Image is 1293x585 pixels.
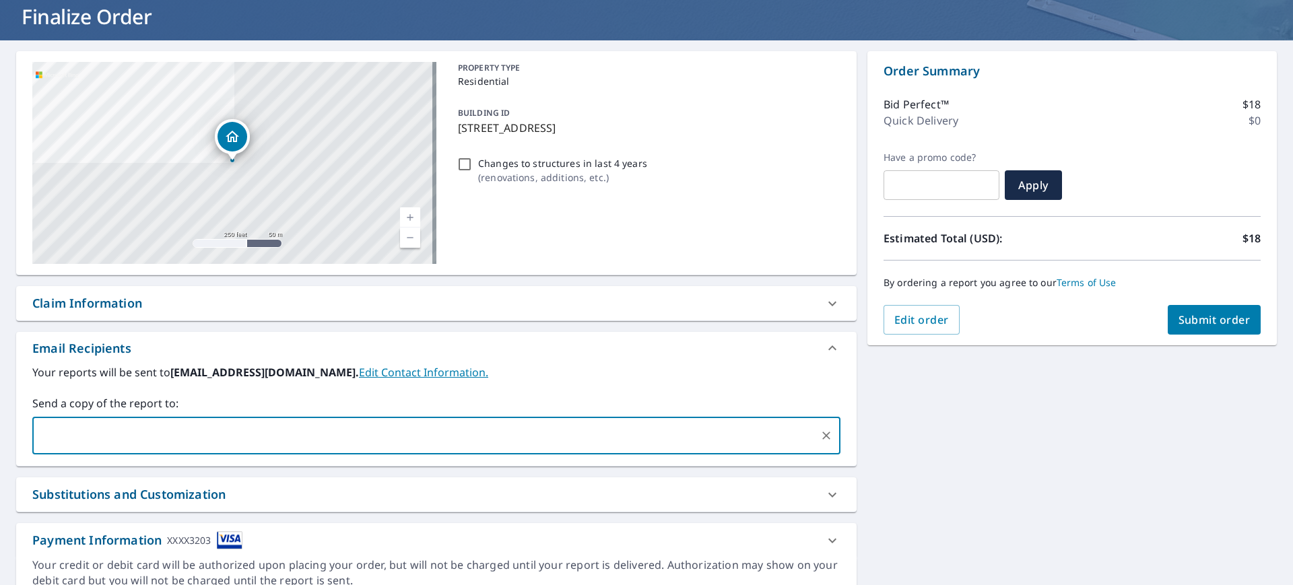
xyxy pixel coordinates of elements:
[16,3,1277,30] h1: Finalize Order
[1168,305,1261,335] button: Submit order
[458,62,835,74] p: PROPERTY TYPE
[1242,230,1261,246] p: $18
[884,277,1261,289] p: By ordering a report you agree to our
[884,112,958,129] p: Quick Delivery
[16,477,857,512] div: Substitutions and Customization
[359,365,488,380] a: EditContactInfo
[170,365,359,380] b: [EMAIL_ADDRESS][DOMAIN_NAME].
[458,74,835,88] p: Residential
[1005,170,1062,200] button: Apply
[32,339,131,357] div: Email Recipients
[32,395,840,411] label: Send a copy of the report to:
[16,286,857,320] div: Claim Information
[400,228,420,248] a: Current Level 17, Zoom Out
[884,62,1261,80] p: Order Summary
[32,364,840,380] label: Your reports will be sent to
[458,107,510,118] p: BUILDING ID
[458,120,835,136] p: [STREET_ADDRESS]
[817,426,836,445] button: Clear
[884,230,1072,246] p: Estimated Total (USD):
[400,207,420,228] a: Current Level 17, Zoom In
[1242,96,1261,112] p: $18
[1016,178,1051,193] span: Apply
[16,523,857,557] div: Payment InformationXXXX3203cardImage
[478,170,647,184] p: ( renovations, additions, etc. )
[32,531,242,549] div: Payment Information
[217,531,242,549] img: cardImage
[1249,112,1261,129] p: $0
[32,294,142,312] div: Claim Information
[884,305,960,335] button: Edit order
[884,96,949,112] p: Bid Perfect™
[884,151,999,164] label: Have a promo code?
[478,156,647,170] p: Changes to structures in last 4 years
[16,332,857,364] div: Email Recipients
[167,531,211,549] div: XXXX3203
[1179,312,1251,327] span: Submit order
[894,312,949,327] span: Edit order
[215,119,250,161] div: Dropped pin, building 1, Residential property, 1806 Glenside Dr Greensboro, NC 27405
[32,485,226,504] div: Substitutions and Customization
[1057,276,1117,289] a: Terms of Use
